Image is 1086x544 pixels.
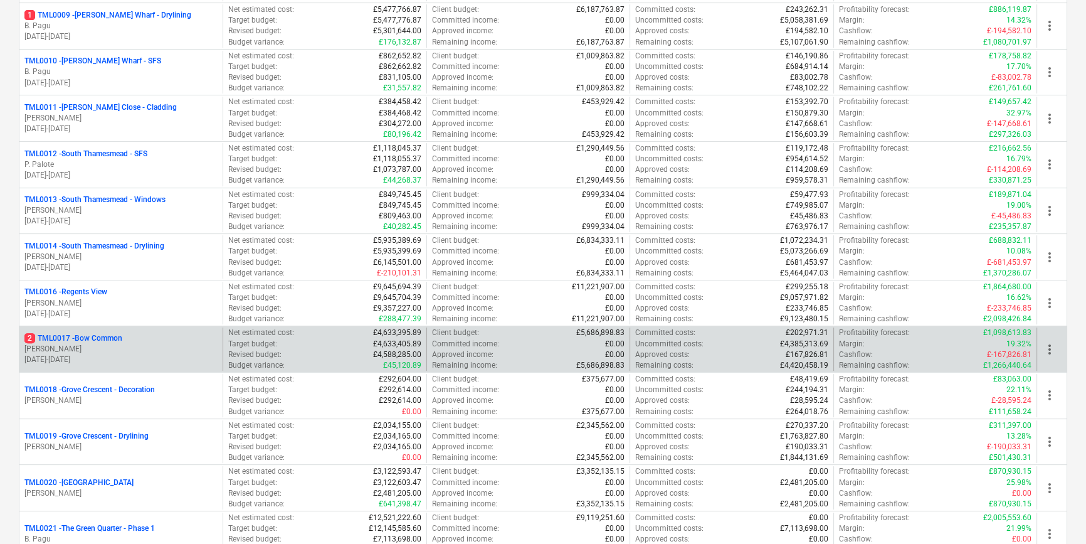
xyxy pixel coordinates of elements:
[228,4,294,15] p: Net estimated cost :
[780,15,828,26] p: £5,058,381.69
[373,303,421,314] p: £9,357,227.00
[24,431,149,442] p: TML0019 - Grove Crescent - Drylining
[839,37,910,48] p: Remaining cashflow :
[432,328,479,338] p: Client budget :
[1006,200,1031,211] p: 19.00%
[228,221,285,232] p: Budget variance :
[432,211,493,221] p: Approved income :
[228,129,285,140] p: Budget variance :
[373,246,421,257] p: £5,935,399.69
[379,72,421,83] p: £831,105.00
[228,108,277,119] p: Target budget :
[24,241,218,273] div: TML0014 -South Thamesmead - Drylining[PERSON_NAME][DATE]-[DATE]
[790,211,828,221] p: £45,486.83
[1042,250,1057,265] span: more_vert
[786,282,828,292] p: £299,255.18
[373,292,421,303] p: £9,645,704.39
[24,385,155,395] p: TML0018 - Grove Crescent - Decoration
[635,97,695,107] p: Committed costs :
[1023,484,1086,544] iframe: Chat Widget
[635,257,690,268] p: Approved costs :
[839,211,873,221] p: Cashflow :
[24,31,218,42] p: [DATE] - [DATE]
[983,282,1031,292] p: £1,864,680.00
[432,4,479,15] p: Client budget :
[228,51,294,61] p: Net estimated cost :
[432,143,479,154] p: Client budget :
[839,51,910,61] p: Profitability forecast :
[24,102,218,134] div: TML0011 -[PERSON_NAME] Close - Cladding[PERSON_NAME][DATE]-[DATE]
[228,119,282,129] p: Revised budget :
[228,72,282,83] p: Revised budget :
[786,221,828,232] p: £763,976.17
[605,61,625,72] p: £0.00
[1006,15,1031,26] p: 14.32%
[432,154,499,164] p: Committed income :
[228,200,277,211] p: Target budget :
[228,15,277,26] p: Target budget :
[786,97,828,107] p: £153,392.70
[373,143,421,154] p: £1,118,045.37
[786,119,828,129] p: £147,668.61
[432,15,499,26] p: Committed income :
[24,488,218,499] p: [PERSON_NAME]
[635,211,690,221] p: Approved costs :
[24,395,218,406] p: [PERSON_NAME]
[786,257,828,268] p: £681,453.97
[839,246,865,257] p: Margin :
[635,268,693,279] p: Remaining costs :
[605,246,625,257] p: £0.00
[635,339,704,349] p: Uncommitted costs :
[582,97,625,107] p: £453,929.42
[228,164,282,175] p: Revised budget :
[790,72,828,83] p: £83,002.78
[839,328,910,338] p: Profitability forecast :
[635,37,693,48] p: Remaining costs :
[24,216,218,227] p: [DATE] - [DATE]
[839,143,910,154] p: Profitability forecast :
[1006,108,1031,119] p: 32.97%
[786,108,828,119] p: £150,879.30
[839,314,910,324] p: Remaining cashflow :
[780,246,828,257] p: £5,073,266.69
[24,442,218,452] p: [PERSON_NAME]
[605,108,625,119] p: £0.00
[379,119,421,129] p: £304,272.00
[605,72,625,83] p: £0.00
[839,108,865,119] p: Margin :
[379,108,421,119] p: £384,468.42
[839,268,910,279] p: Remaining cashflow :
[987,26,1031,36] p: £-194,582.10
[1006,154,1031,164] p: 16.79%
[24,477,218,499] div: TML0020 -[GEOGRAPHIC_DATA][PERSON_NAME]
[991,211,1031,221] p: £-45,486.83
[576,4,625,15] p: £6,187,763.87
[605,200,625,211] p: £0.00
[24,241,164,252] p: TML0014 - South Thamesmead - Drylining
[780,37,828,48] p: £5,107,061.90
[432,221,497,232] p: Remaining income :
[228,26,282,36] p: Revised budget :
[1006,61,1031,72] p: 17.70%
[24,205,218,216] p: [PERSON_NAME]
[576,143,625,154] p: £1,290,449.56
[228,257,282,268] p: Revised budget :
[228,97,294,107] p: Net estimated cost :
[228,246,277,257] p: Target budget :
[432,175,497,186] p: Remaining income :
[379,211,421,221] p: £809,463.00
[605,339,625,349] p: £0.00
[780,314,828,324] p: £9,123,480.15
[24,333,122,344] p: TML0017 - Bow Common
[605,292,625,303] p: £0.00
[635,51,695,61] p: Committed costs :
[383,83,421,93] p: £31,557.82
[1042,342,1057,357] span: more_vert
[605,164,625,175] p: £0.00
[24,431,218,452] div: TML0019 -Grove Crescent - Drylining[PERSON_NAME]
[989,83,1031,93] p: £261,761.60
[635,282,695,292] p: Committed costs :
[379,97,421,107] p: £384,458.42
[228,61,277,72] p: Target budget :
[839,292,865,303] p: Margin :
